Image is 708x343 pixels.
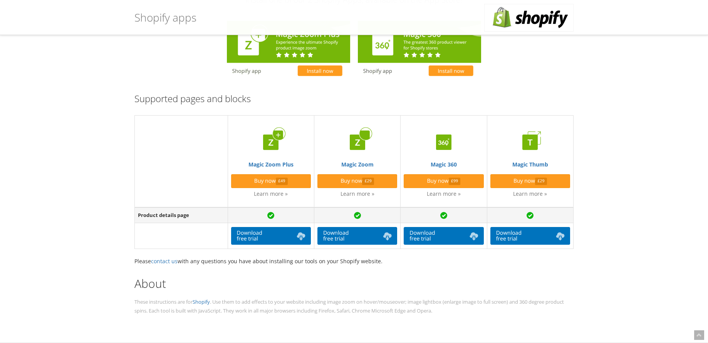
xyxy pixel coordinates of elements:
[317,174,397,188] a: Buy now£29
[409,235,431,242] span: free trial
[237,235,258,242] span: free trial
[490,227,570,245] a: Downloadfree trial
[404,227,483,245] a: Downloadfree trial
[276,178,288,185] span: £49
[342,127,373,158] img: Magic Zoom
[513,190,547,197] a: Learn more »
[151,257,178,265] a: contact us
[231,127,311,168] a: Magic Zoom Plus
[449,178,461,185] span: £99
[317,127,397,168] a: Magic Zoom
[227,21,350,79] img: Magic Zoom Plus for Shopify
[134,277,574,290] h2: About
[135,207,228,223] td: Product details page
[254,190,288,197] a: Learn more »
[496,235,517,242] span: free trial
[134,94,574,104] h3: Supported pages and blocks
[134,6,196,29] h1: Shopify apps
[490,127,570,168] a: Magic Thumb
[134,298,574,315] p: These instructions are for . Use them to add effects to your website including image zoom on hove...
[231,174,311,188] a: Buy now£49
[404,127,483,168] a: Magic 360
[358,21,481,79] img: Magic 360 for Shopify
[428,127,459,158] img: Magic 360
[535,178,547,185] span: £29
[323,235,344,242] span: free trial
[427,190,461,197] a: Learn more »
[490,174,570,188] a: Buy now£29
[515,127,545,158] img: Magic Thumb
[193,298,210,305] a: Shopify
[341,190,374,197] a: Learn more »
[317,227,397,245] a: Downloadfree trial
[255,127,286,158] img: Magic Zoom Plus
[362,178,374,185] span: £29
[404,174,483,188] a: Buy now£99
[231,227,311,245] a: Downloadfree trial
